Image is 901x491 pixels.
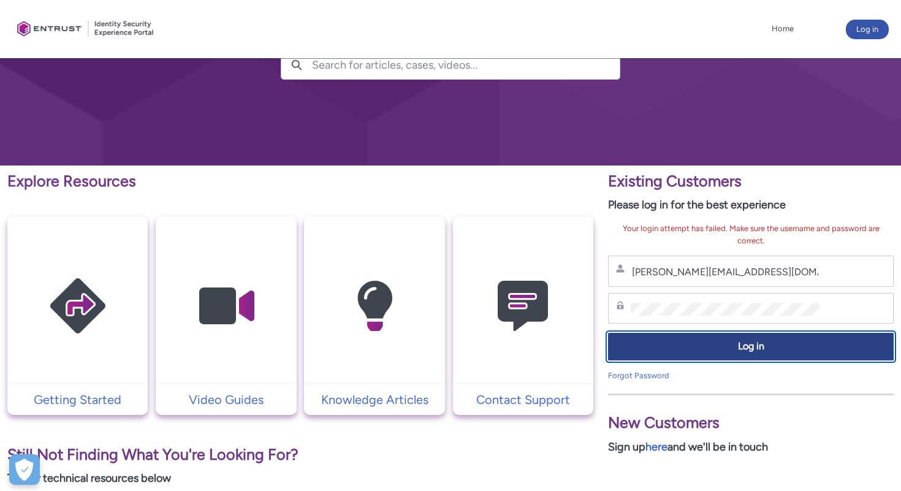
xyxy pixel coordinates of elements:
img: Contact Support [465,240,581,372]
a: Forgot Password [608,371,669,380]
p: Explore Resources [7,170,593,193]
div: Cookie Preferences [9,454,40,485]
button: Search [281,51,312,79]
img: Knowledge Articles [316,240,433,372]
button: Log in [608,333,894,360]
p: Try our technical resources below [7,470,593,487]
button: Open Preferences [9,454,40,485]
a: Getting Started [7,390,148,409]
p: Please log in for the best experience [608,197,894,213]
div: Your login attempt has failed. Make sure the username and password are correct. [608,223,894,246]
button: Log in [846,20,889,39]
input: Username [631,265,819,278]
p: Sign up and we'll be in touch [608,439,894,455]
a: Video Guides [156,390,296,409]
img: Video Guides [168,240,284,372]
p: Existing Customers [608,170,894,193]
a: Contact Support [453,390,593,409]
p: Knowledge Articles [310,390,438,409]
span: Log in [616,340,886,354]
a: Knowledge Articles [304,390,444,409]
a: Home [769,20,797,38]
p: New Customers [608,411,894,435]
img: Getting Started [20,240,136,372]
p: Getting Started [13,390,142,409]
a: here [645,440,667,454]
p: Video Guides [162,390,290,409]
p: Still Not Finding What You're Looking For? [7,443,593,466]
input: Search for articles, cases, videos... [312,51,620,79]
p: Contact Support [459,390,587,409]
